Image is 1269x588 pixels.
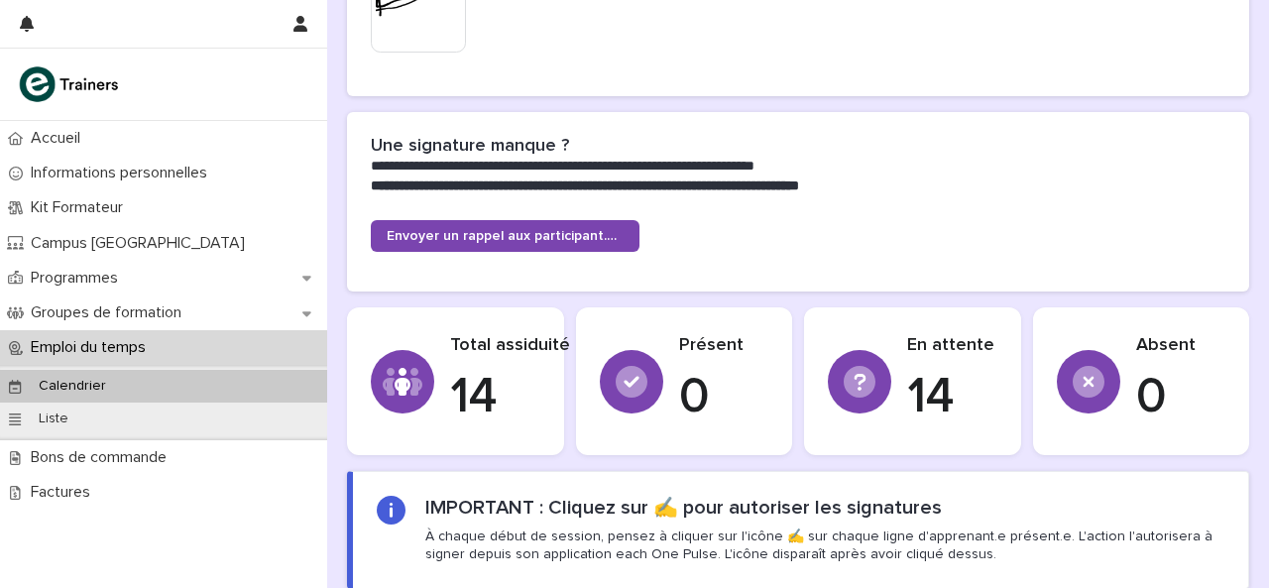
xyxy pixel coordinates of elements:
p: À chaque début de session, pensez à cliquer sur l'icône ✍️ sur chaque ligne d'apprenant.e présent... [425,528,1224,563]
p: Absent [1136,335,1226,357]
p: Groupes de formation [23,303,197,322]
a: Envoyer un rappel aux participant.e.s [371,220,639,252]
p: En attente [907,335,997,357]
span: Envoyer un rappel aux participant.e.s [387,229,624,243]
p: Programmes [23,269,134,288]
p: 0 [1136,368,1226,427]
h2: Une signature manque ? [371,136,569,158]
p: 0 [679,368,769,427]
p: Liste [23,411,84,427]
p: Total assiduité [450,335,570,357]
p: Bons de commande [23,448,182,467]
p: Emploi du temps [23,338,162,357]
p: Présent [679,335,769,357]
p: Factures [23,483,106,502]
p: 14 [450,368,570,427]
img: K0CqGN7SDeD6s4JG8KQk [16,64,125,104]
p: Campus [GEOGRAPHIC_DATA] [23,234,261,253]
p: Kit Formateur [23,198,139,217]
p: Accueil [23,129,96,148]
p: 14 [907,368,997,427]
p: Calendrier [23,378,122,395]
h2: IMPORTANT : Cliquez sur ✍️ pour autoriser les signatures [425,496,942,520]
p: Informations personnelles [23,164,223,182]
